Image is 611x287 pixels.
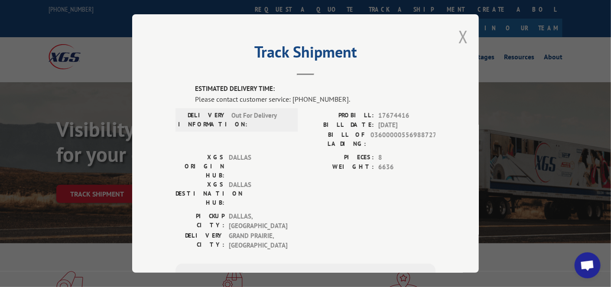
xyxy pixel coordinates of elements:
label: PROBILL: [305,111,374,121]
span: 6636 [378,162,435,172]
label: DELIVERY INFORMATION: [178,111,227,129]
span: 17674416 [378,111,435,121]
span: [DATE] [378,120,435,130]
label: BILL DATE: [305,120,374,130]
span: DALLAS , [GEOGRAPHIC_DATA] [229,212,287,231]
span: DALLAS [229,153,287,180]
label: PICKUP CITY: [175,212,224,231]
label: XGS ORIGIN HUB: [175,153,224,180]
span: 03600000556988727 [370,130,435,148]
div: Please contact customer service: [PHONE_NUMBER]. [195,94,435,104]
label: PIECES: [305,153,374,163]
span: DALLAS [229,180,287,207]
label: DELIVERY CITY: [175,231,224,251]
label: BILL OF LADING: [305,130,366,148]
span: GRAND PRAIRIE , [GEOGRAPHIC_DATA] [229,231,287,251]
label: XGS DESTINATION HUB: [175,180,224,207]
span: Out For Delivery [231,111,290,129]
div: Open chat [575,252,601,278]
button: Close modal [458,25,468,48]
label: ESTIMATED DELIVERY TIME: [195,84,435,94]
h2: Track Shipment [175,46,435,62]
span: 8 [378,153,435,163]
label: WEIGHT: [305,162,374,172]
